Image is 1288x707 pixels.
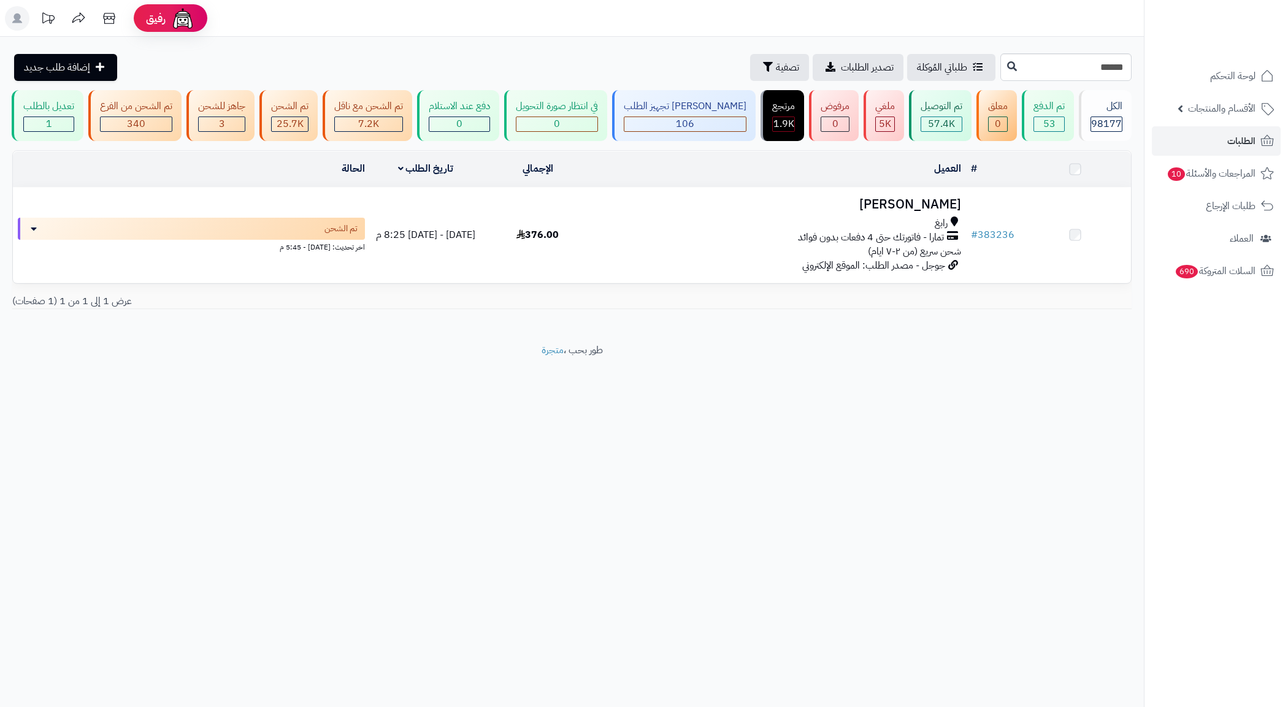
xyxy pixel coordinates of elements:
div: الكل [1091,99,1122,113]
span: [DATE] - [DATE] 8:25 م [376,227,475,242]
div: 0 [516,117,597,131]
div: 1874 [773,117,794,131]
div: ملغي [875,99,895,113]
span: 25.7K [277,117,304,131]
img: logo-2.png [1205,9,1276,35]
span: إضافة طلب جديد [24,60,90,75]
a: #383236 [971,227,1014,242]
span: تمارا - فاتورتك حتى 4 دفعات بدون فوائد [798,231,944,245]
span: العملاء [1230,230,1254,247]
span: 0 [554,117,560,131]
span: 340 [127,117,145,131]
a: الحالة [342,161,365,176]
span: 7.2K [358,117,379,131]
div: جاهز للشحن [198,99,245,113]
div: عرض 1 إلى 1 من 1 (1 صفحات) [3,294,572,308]
a: الكل98177 [1076,90,1134,141]
span: المراجعات والأسئلة [1167,165,1255,182]
div: [PERSON_NAME] تجهيز الطلب [624,99,746,113]
a: في انتظار صورة التحويل 0 [502,90,610,141]
div: اخر تحديث: [DATE] - 5:45 م [18,240,365,253]
a: [PERSON_NAME] تجهيز الطلب 106 [610,90,758,141]
div: 0 [429,117,489,131]
span: 53 [1043,117,1056,131]
a: طلبات الإرجاع [1152,191,1281,221]
div: مرتجع [772,99,795,113]
a: تم الشحن 25.7K [257,90,320,141]
div: 0 [821,117,849,131]
a: تم التوصيل 57.4K [907,90,974,141]
a: لوحة التحكم [1152,61,1281,91]
a: جاهز للشحن 3 [184,90,257,141]
a: العميل [934,161,961,176]
span: تصدير الطلبات [841,60,894,75]
a: تصدير الطلبات [813,54,903,81]
a: المراجعات والأسئلة10 [1152,159,1281,188]
a: # [971,161,977,176]
span: جوجل - مصدر الطلب: الموقع الإلكتروني [802,258,945,273]
a: الإجمالي [523,161,553,176]
div: معلق [988,99,1008,113]
div: 1 [24,117,74,131]
div: تم الشحن من الفرع [100,99,172,113]
span: الأقسام والمنتجات [1188,100,1255,117]
a: الطلبات [1152,126,1281,156]
a: مرتجع 1.9K [758,90,807,141]
span: 5K [879,117,891,131]
a: تحديثات المنصة [33,6,63,34]
a: متجرة [542,343,564,357]
a: معلق 0 [974,90,1019,141]
span: 376.00 [516,227,559,242]
img: ai-face.png [171,6,195,31]
div: في انتظار صورة التحويل [516,99,598,113]
div: 25668 [272,117,308,131]
a: مرفوض 0 [807,90,861,141]
span: 3 [219,117,225,131]
div: 3 [199,117,245,131]
a: السلات المتروكة690 [1152,256,1281,286]
div: 53 [1034,117,1064,131]
a: العملاء [1152,224,1281,253]
span: 0 [456,117,462,131]
div: 57416 [921,117,962,131]
div: 106 [624,117,746,131]
span: طلباتي المُوكلة [917,60,967,75]
div: دفع عند الاستلام [429,99,490,113]
span: 98177 [1091,117,1122,131]
a: تعديل بالطلب 1 [9,90,86,141]
span: السلات المتروكة [1175,262,1255,280]
span: لوحة التحكم [1210,67,1255,85]
div: تم الشحن [271,99,309,113]
div: تعديل بالطلب [23,99,74,113]
a: تم الدفع 53 [1019,90,1076,141]
span: رفيق [146,11,166,26]
span: طلبات الإرجاع [1206,197,1255,215]
span: 690 [1175,265,1198,279]
div: 340 [101,117,172,131]
span: 106 [676,117,694,131]
div: 5030 [876,117,894,131]
span: 1.9K [773,117,794,131]
span: 57.4K [928,117,955,131]
div: مرفوض [821,99,849,113]
span: شحن سريع (من ٢-٧ ايام) [868,244,961,259]
span: 10 [1168,167,1186,182]
a: ملغي 5K [861,90,907,141]
span: # [971,227,978,242]
div: تم التوصيل [921,99,962,113]
span: الطلبات [1227,132,1255,150]
button: تصفية [750,54,809,81]
h3: [PERSON_NAME] [599,197,961,212]
a: إضافة طلب جديد [14,54,117,81]
a: تم الشحن من الفرع 340 [86,90,184,141]
span: 0 [832,117,838,131]
div: تم الدفع [1033,99,1065,113]
span: تم الشحن [324,223,358,235]
div: 0 [989,117,1007,131]
span: تصفية [776,60,799,75]
div: 7222 [335,117,402,131]
a: تاريخ الطلب [398,161,454,176]
a: طلباتي المُوكلة [907,54,995,81]
div: تم الشحن مع ناقل [334,99,403,113]
span: 1 [46,117,52,131]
